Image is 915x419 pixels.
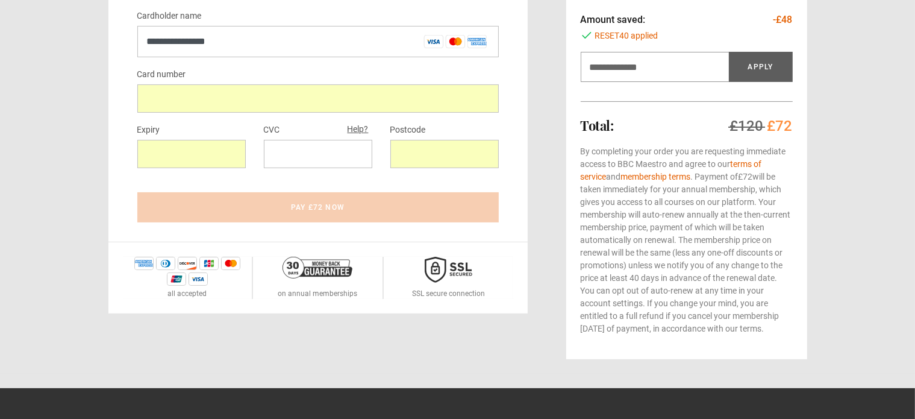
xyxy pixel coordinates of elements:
[199,257,219,270] img: jcb
[344,122,372,137] button: Help?
[400,148,489,160] iframe: Secure postal code input frame
[273,148,363,160] iframe: Secure CVC input frame
[137,123,160,137] label: Expiry
[581,13,646,27] p: Amount saved:
[739,172,753,181] span: £72
[156,257,175,270] img: diners
[621,172,691,181] a: membership terms
[134,257,154,270] img: amex
[730,118,764,134] span: £120
[178,257,197,270] img: discover
[278,288,357,299] p: on annual memberships
[581,118,614,133] h2: Total:
[412,288,485,299] p: SSL secure connection
[581,145,793,335] p: By completing your order you are requesting immediate access to BBC Maestro and agree to our and ...
[189,273,208,286] img: visa
[283,257,352,279] img: 30-day-money-back-guarantee-c866a5dd536ff72a469b.png
[221,257,240,270] img: mastercard
[137,192,499,222] button: Pay £72 now
[729,52,793,82] button: Apply
[767,118,793,134] span: £72
[390,123,426,137] label: Postcode
[147,148,236,160] iframe: Secure expiration date input frame
[773,13,793,27] p: -£48
[167,288,207,299] p: all accepted
[167,273,186,286] img: unionpay
[595,30,658,42] span: RESET40 applied
[147,93,489,104] iframe: Secure card number input frame
[137,68,186,82] label: Card number
[137,9,202,24] label: Cardholder name
[264,123,280,137] label: CVC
